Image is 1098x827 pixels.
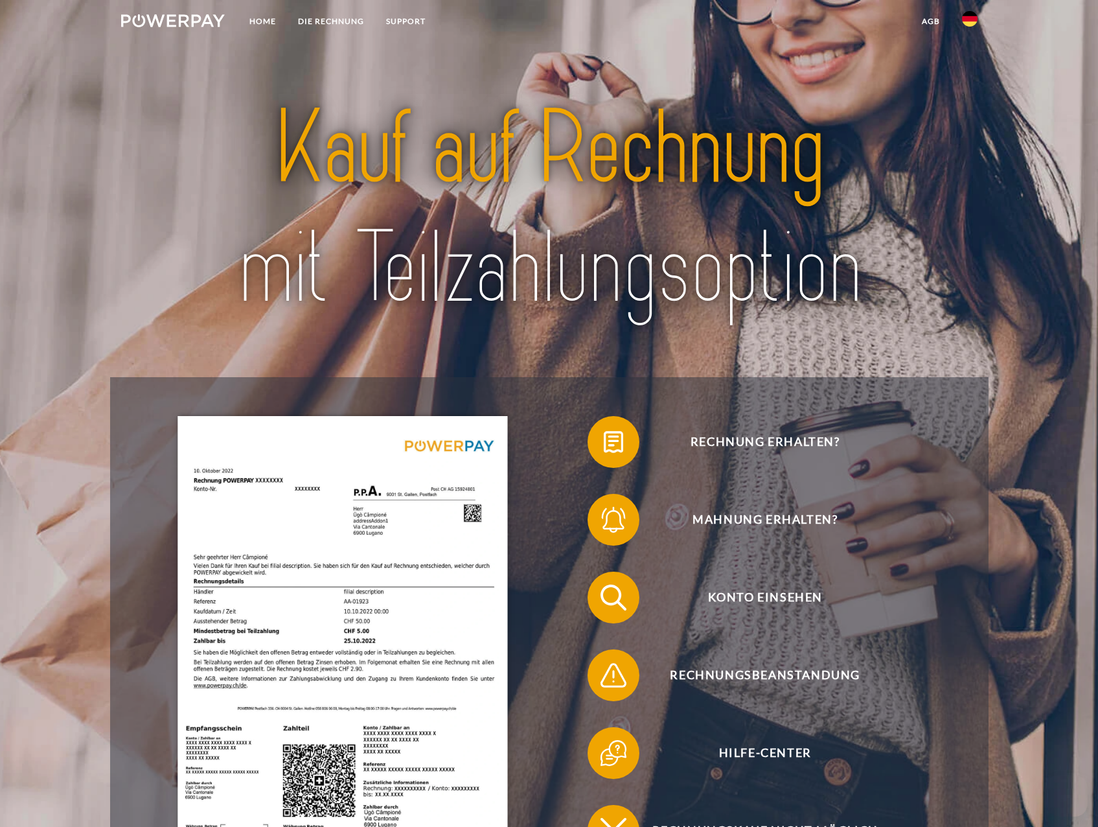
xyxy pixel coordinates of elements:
[121,14,225,27] img: logo-powerpay-white.svg
[375,10,437,33] a: SUPPORT
[588,416,924,468] button: Rechnung erhalten?
[597,737,630,769] img: qb_help.svg
[597,581,630,614] img: qb_search.svg
[238,10,287,33] a: Home
[1046,775,1088,817] iframe: Schaltfläche zum Öffnen des Messaging-Fensters
[606,727,924,779] span: Hilfe-Center
[911,10,951,33] a: agb
[606,416,924,468] span: Rechnung erhalten?
[597,659,630,692] img: qb_warning.svg
[287,10,375,33] a: DIE RECHNUNG
[588,572,924,623] button: Konto einsehen
[606,494,924,546] span: Mahnung erhalten?
[962,11,978,27] img: de
[588,727,924,779] button: Hilfe-Center
[606,649,924,701] span: Rechnungsbeanstandung
[606,572,924,623] span: Konto einsehen
[597,426,630,458] img: qb_bill.svg
[588,494,924,546] button: Mahnung erhalten?
[597,504,630,536] img: qb_bell.svg
[163,83,935,334] img: title-powerpay_de.svg
[588,649,924,701] button: Rechnungsbeanstandung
